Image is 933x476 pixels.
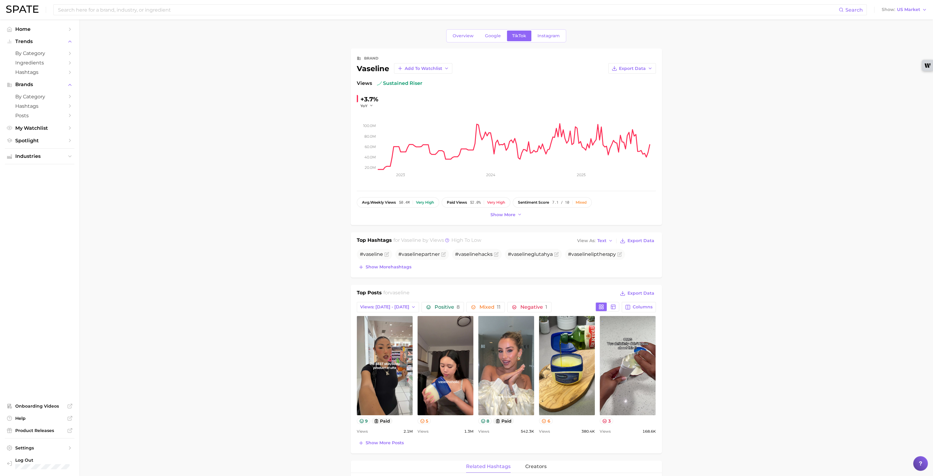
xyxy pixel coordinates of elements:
button: ShowUS Market [880,6,928,14]
span: Onboarding Videos [15,403,64,409]
span: Product Releases [15,428,64,433]
button: Trends [5,37,74,46]
span: Show [882,8,895,11]
span: Views [600,428,611,435]
span: Home [15,26,64,32]
span: Export Data [627,291,654,296]
tspan: 2023 [396,173,405,177]
tspan: 40.0m [364,155,376,159]
span: YoY [360,103,367,108]
a: Posts [5,111,74,120]
span: # glutahya [508,251,553,257]
span: My Watchlist [15,125,64,131]
span: Brands [15,82,64,87]
span: # hacks [455,251,493,257]
span: vaseline [511,251,531,257]
span: 50.4m [399,200,410,205]
span: US Market [897,8,920,11]
span: creators [525,464,547,469]
a: Help [5,414,74,423]
span: 11 [497,304,500,310]
span: paid views [447,200,467,205]
button: Show more [489,211,524,219]
button: Views: [DATE] - [DATE] [357,302,419,312]
a: by Category [5,49,74,58]
img: sustained riser [377,81,382,86]
a: Onboarding Videos [5,402,74,411]
button: 3 [600,418,613,424]
button: paid views52.0%Very high [442,197,510,208]
a: Spotlight [5,136,74,145]
a: Home [5,24,74,34]
a: Ingredients [5,58,74,67]
div: +3.7% [360,94,378,104]
span: Export Data [627,238,654,243]
span: Views [418,428,429,435]
tspan: 2025 [577,173,586,177]
span: # [360,251,383,257]
button: Add to Watchlist [394,63,452,74]
button: paid [371,418,392,424]
a: My Watchlist [5,123,74,133]
span: Industries [15,154,64,159]
div: Mixed [576,200,587,205]
span: Negative [520,305,547,310]
span: Log Out [15,457,70,463]
span: vaseline [363,251,383,257]
span: vaseline [571,251,591,257]
input: Search here for a brand, industry, or ingredient [57,5,839,15]
button: Flag as miscategorized or irrelevant [617,252,622,257]
span: TikTok [512,33,526,38]
button: 8 [478,418,492,424]
a: TikTok [507,31,531,41]
tspan: 20.0m [365,165,376,170]
button: sentiment score7.1 / 10Mixed [513,197,592,208]
span: vaseline [458,251,478,257]
button: Show more posts [357,439,405,447]
button: YoY [360,103,374,108]
a: Hashtags [5,101,74,111]
button: 9 [357,418,371,424]
span: sentiment score [518,200,549,205]
tspan: 100.0m [363,123,376,128]
tspan: 80.0m [364,134,376,138]
span: Views [539,428,550,435]
div: Very high [487,200,505,205]
span: Show more posts [366,440,404,445]
button: 5 [418,418,431,424]
button: Export Data [608,63,656,74]
span: Text [597,239,606,242]
span: Posts [15,113,64,118]
button: Export Data [618,237,656,245]
span: Views [357,80,372,87]
span: Ingredients [15,60,64,66]
span: Show more [490,212,515,217]
a: Product Releases [5,426,74,435]
button: Flag as miscategorized or irrelevant [384,252,389,257]
button: paid [493,418,514,424]
span: Add to Watchlist [405,66,442,71]
a: Hashtags [5,67,74,77]
button: Flag as miscategorized or irrelevant [554,252,559,257]
button: Flag as miscategorized or irrelevant [494,252,499,257]
span: # liptherapy [568,251,616,257]
h2: for [383,289,410,298]
button: Flag as miscategorized or irrelevant [441,252,446,257]
a: Instagram [532,31,565,41]
span: vaseline [390,290,410,296]
span: Hashtags [15,69,64,75]
span: 380.4k [581,428,595,435]
span: vaseline [401,237,421,243]
a: Google [480,31,506,41]
span: Views [478,428,489,435]
button: Columns [622,302,656,312]
button: Industries [5,152,74,161]
span: 52.0% [470,200,481,205]
span: Columns [633,304,653,310]
div: brand [364,55,378,62]
span: Positive [434,305,459,310]
span: 1.3m [464,428,473,435]
span: Trends [15,39,64,44]
span: Views [357,428,368,435]
span: Settings [15,445,64,451]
